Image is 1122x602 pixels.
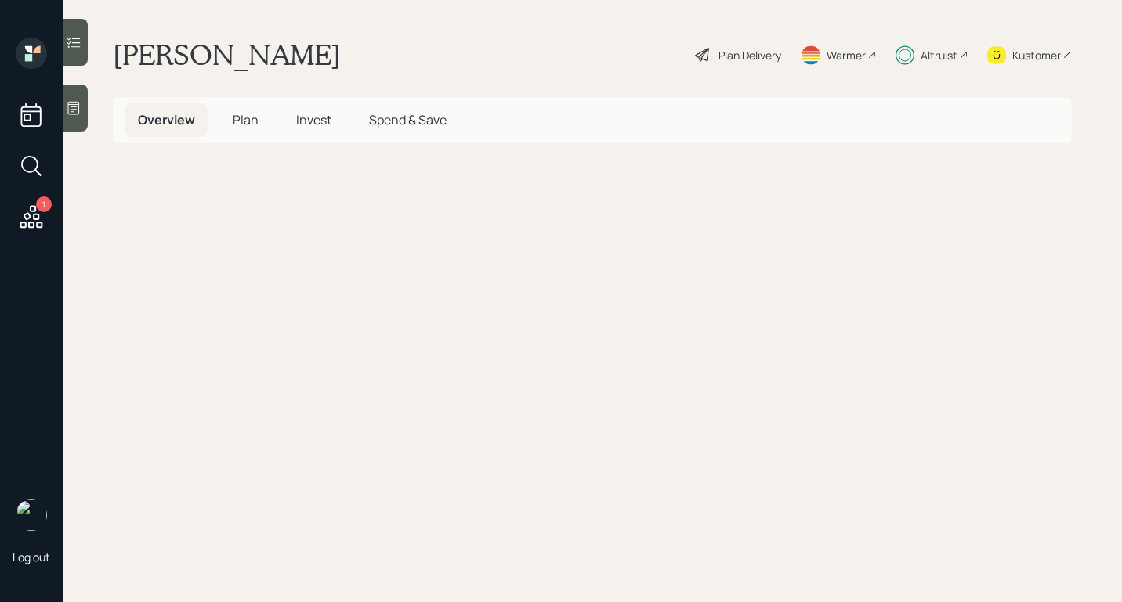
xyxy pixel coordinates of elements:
h1: [PERSON_NAME] [113,38,341,72]
img: aleksandra-headshot.png [16,499,47,531]
span: Overview [138,111,195,128]
span: Plan [233,111,259,128]
div: Log out [13,550,50,564]
div: Plan Delivery [718,47,781,63]
span: Invest [296,111,331,128]
div: 1 [36,196,52,212]
span: Spend & Save [369,111,447,128]
div: Altruist [921,47,957,63]
div: Kustomer [1012,47,1061,63]
div: Warmer [827,47,866,63]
